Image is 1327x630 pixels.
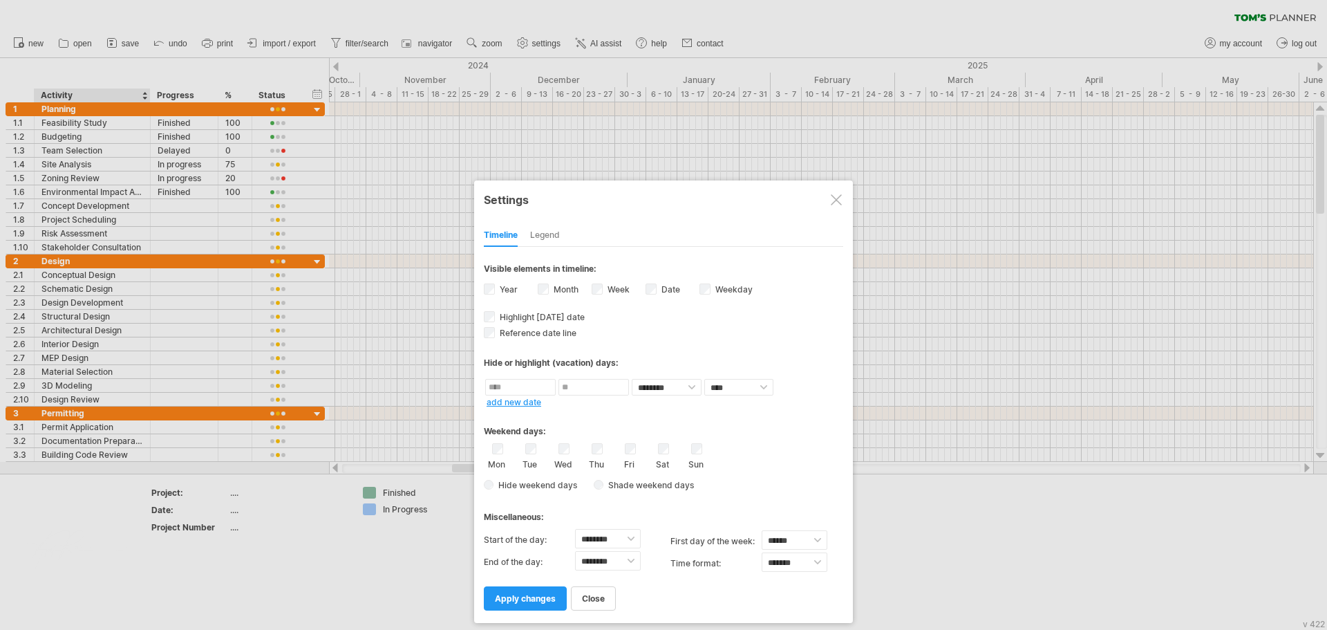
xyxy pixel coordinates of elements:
[587,456,605,470] label: Thu
[487,397,541,407] a: add new date
[484,586,567,611] a: apply changes
[497,312,585,322] span: Highlight [DATE] date
[654,456,671,470] label: Sat
[484,187,843,212] div: Settings
[484,225,518,247] div: Timeline
[582,593,605,604] span: close
[521,456,538,470] label: Tue
[530,225,560,247] div: Legend
[605,284,630,295] label: Week
[554,456,572,470] label: Wed
[670,553,762,575] label: Time format:
[497,284,518,295] label: Year
[670,530,762,553] label: first day of the week:
[484,529,575,551] label: Start of the day:
[488,456,505,470] label: Mon
[687,456,704,470] label: Sun
[493,480,577,490] span: Hide weekend days
[484,499,843,526] div: Miscellaneous:
[484,263,843,278] div: Visible elements in timeline:
[484,413,843,440] div: Weekend days:
[603,480,694,490] span: Shade weekend days
[484,358,843,368] div: Hide or highlight (vacation) days:
[484,551,575,573] label: End of the day:
[713,284,753,295] label: Weekday
[571,586,616,611] a: close
[497,328,576,338] span: Reference date line
[551,284,578,295] label: Month
[621,456,638,470] label: Fri
[495,593,556,604] span: apply changes
[659,284,680,295] label: Date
